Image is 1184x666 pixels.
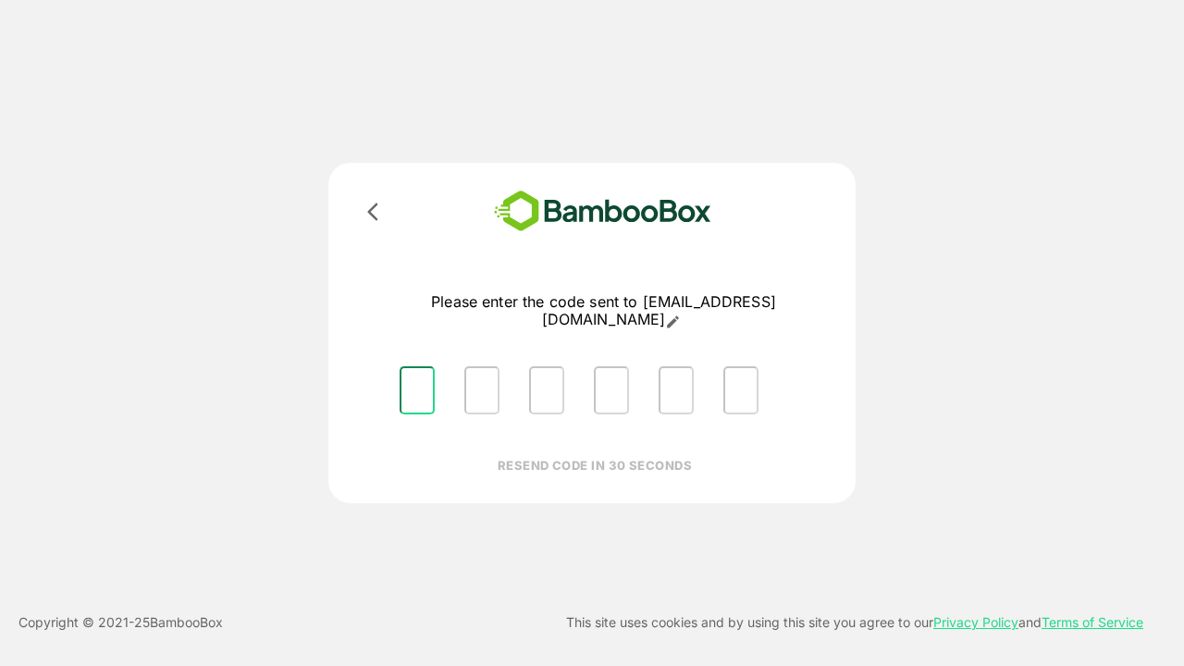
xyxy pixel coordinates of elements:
p: This site uses cookies and by using this site you agree to our and [566,611,1143,634]
a: Terms of Service [1042,614,1143,630]
input: Please enter OTP character 4 [594,366,629,414]
p: Please enter the code sent to [EMAIL_ADDRESS][DOMAIN_NAME] [385,293,822,329]
img: bamboobox [467,185,738,238]
input: Please enter OTP character 2 [464,366,499,414]
input: Please enter OTP character 5 [659,366,694,414]
input: Please enter OTP character 6 [723,366,758,414]
a: Privacy Policy [933,614,1018,630]
input: Please enter OTP character 3 [529,366,564,414]
input: Please enter OTP character 1 [400,366,435,414]
p: Copyright © 2021- 25 BambooBox [18,611,223,634]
